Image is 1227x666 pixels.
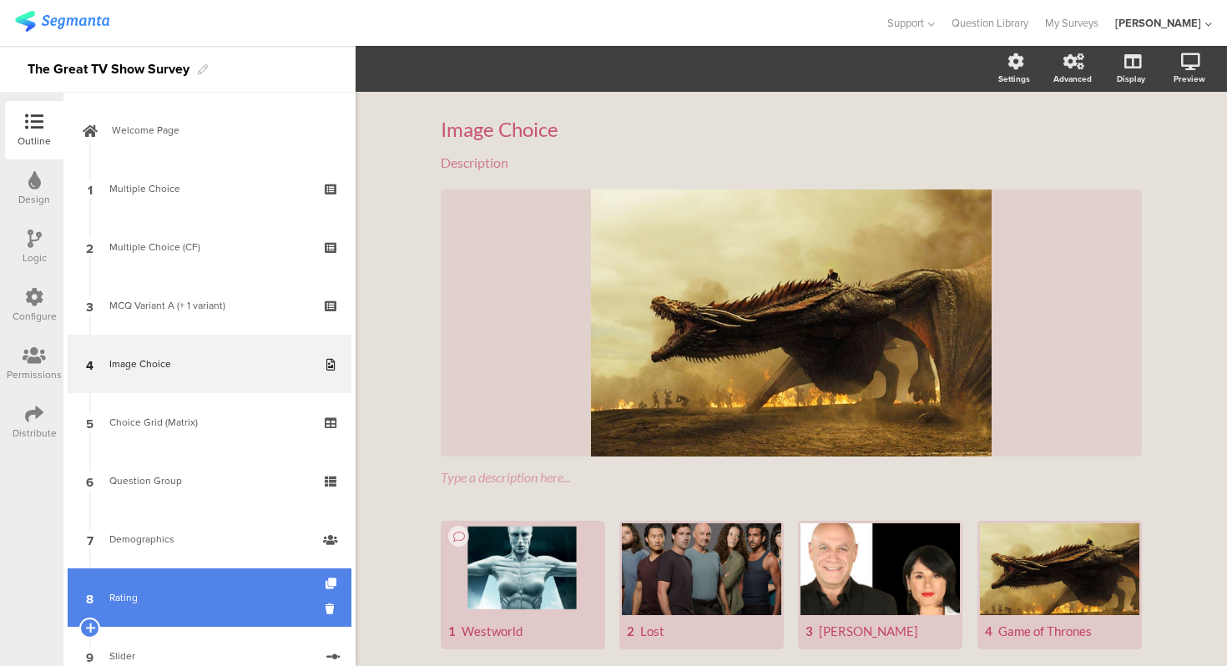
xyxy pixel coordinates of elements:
span: 5 [86,413,93,431]
div: Image Choice [109,356,309,372]
i: Duplicate [326,578,340,589]
div: Preview [1174,73,1205,85]
a: Welcome Page [68,101,351,159]
div: 4 [985,623,998,638]
div: Configure [13,309,57,324]
a: 1 Multiple Choice [68,159,351,218]
div: 3 [805,623,819,638]
span: 4 [86,355,93,373]
div: Permissions [7,367,62,382]
div: 2 [627,623,640,638]
a: 2 Multiple Choice (CF) [68,218,351,276]
div: 1 [448,623,462,638]
i: Delete [326,601,340,617]
a: 3 MCQ Variant A (+ 1 variant) [68,276,351,335]
a: 4 Image Choice [68,335,351,393]
div: Distribute [13,426,57,441]
div: Game of Thrones [998,623,1134,638]
div: Type a description here... [441,469,1142,485]
a: 8 Rating [68,568,351,627]
span: 3 [86,296,93,315]
div: Slider [109,648,314,664]
span: 9 [86,647,93,665]
div: Multiple Choice [109,180,309,197]
a: 5 Choice Grid (Matrix) [68,393,351,452]
div: MCQ Variant A (+ 1 variant) [109,297,309,314]
div: The Great TV Show Survey [28,56,189,83]
div: Advanced [1053,73,1092,85]
div: Design [18,192,50,207]
div: Logic [23,250,47,265]
span: 2 [86,238,93,256]
a: 7 Demographics [68,510,351,568]
div: Choice Grid (Matrix) [109,414,309,431]
div: [PERSON_NAME] [819,623,955,638]
p: Description [441,154,1142,170]
img: segmanta logo [15,11,109,32]
div: Rating [109,589,309,606]
div: Multiple Choice (CF) [109,239,309,255]
p: Image Choice [441,117,1142,142]
div: Lost [640,623,776,638]
span: 1 [88,179,93,198]
div: Display [1117,73,1145,85]
img: Image Choice cover image [591,189,992,457]
div: Question Group [109,472,309,489]
div: Settings [998,73,1030,85]
div: Outline [18,134,51,149]
span: 7 [87,530,93,548]
a: 6 Question Group [68,452,351,510]
span: Welcome Page [112,122,326,139]
div: [PERSON_NAME] [1115,15,1201,31]
span: 8 [86,588,93,607]
div: Demographics [109,531,309,547]
div: Westworld [462,623,598,638]
span: 6 [86,472,93,490]
span: Support [887,15,924,31]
